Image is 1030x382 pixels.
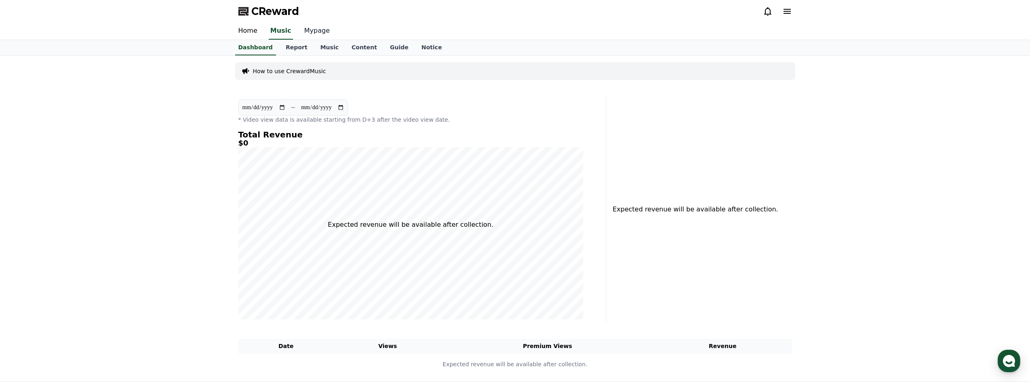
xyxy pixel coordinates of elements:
a: How to use CrewardMusic [253,67,326,75]
span: CReward [251,5,299,18]
a: Music [269,23,293,40]
th: Revenue [654,339,792,354]
p: ~ [291,103,296,112]
a: CReward [238,5,299,18]
span: Settings [120,268,140,275]
h5: $0 [238,139,583,147]
p: * Video view data is available starting from D+3 after the video view date. [238,116,583,124]
th: Premium Views [442,339,654,354]
a: Mypage [298,23,336,40]
p: Expected revenue will be available after collection. [239,360,792,369]
th: Views [334,339,442,354]
th: Date [238,339,334,354]
p: Expected revenue will be available after collection. [613,205,773,214]
h4: Total Revenue [238,130,583,139]
p: Expected revenue will be available after collection. [328,220,493,230]
a: Home [232,23,264,40]
a: Settings [104,256,155,276]
span: Home [21,268,35,275]
a: Notice [415,40,448,55]
a: Report [279,40,314,55]
a: Content [345,40,384,55]
a: Guide [383,40,415,55]
a: Dashboard [235,40,276,55]
a: Messages [53,256,104,276]
span: Messages [67,269,91,275]
a: Home [2,256,53,276]
a: Music [314,40,345,55]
